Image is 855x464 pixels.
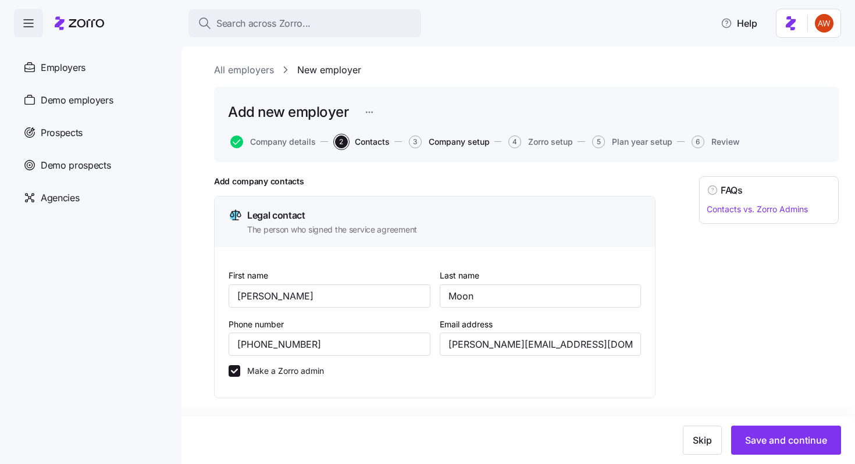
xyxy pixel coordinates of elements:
button: Skip [683,426,722,455]
label: First name [229,269,268,282]
a: Demo prospects [14,149,168,181]
a: Demo employers [14,84,168,116]
span: 2 [335,135,348,148]
button: Search across Zorro... [188,9,421,37]
h1: Add new employer [228,103,348,121]
label: Last name [440,269,479,282]
span: Plan year setup [612,138,672,146]
span: 6 [692,135,704,148]
input: (212) 456-7890 [229,333,430,356]
a: Contacts vs. Zorro Admins [707,204,808,214]
a: Employers [14,51,168,84]
h1: Add company contacts [214,176,655,187]
span: Legal contact [247,208,305,223]
label: Make a Zorro admin [240,365,324,377]
button: 4Zorro setup [508,135,573,148]
button: 5Plan year setup [592,135,672,148]
button: Save and continue [731,426,841,455]
span: Save and continue [745,433,827,447]
span: Demo prospects [41,158,111,173]
span: Company setup [429,138,490,146]
span: Contacts [355,138,390,146]
button: Help [711,12,767,35]
input: Type email address [440,333,642,356]
a: 5Plan year setup [590,135,672,148]
input: Type first name [229,284,430,308]
input: Type last name [440,284,642,308]
a: All employers [214,63,274,77]
a: Prospects [14,116,168,149]
span: Review [711,138,740,146]
span: Employers [41,60,85,75]
span: Skip [693,433,712,447]
span: 5 [592,135,605,148]
label: Phone number [229,318,284,331]
a: 2Contacts [333,135,390,148]
a: 6Review [689,135,740,148]
a: 3Company setup [407,135,490,148]
h4: FAQs [721,184,743,197]
a: 4Zorro setup [506,135,573,148]
span: 4 [508,135,521,148]
button: 2Contacts [335,135,390,148]
span: Help [721,16,757,30]
a: New employer [297,63,361,77]
span: 3 [409,135,422,148]
span: Zorro setup [528,138,573,146]
img: 3c671664b44671044fa8929adf5007c6 [815,14,833,33]
span: Prospects [41,126,83,140]
a: Company details [228,135,316,148]
a: Agencies [14,181,168,214]
button: 3Company setup [409,135,490,148]
span: Search across Zorro... [216,16,311,31]
span: Agencies [41,191,79,205]
button: 6Review [692,135,740,148]
label: Email address [440,318,493,331]
span: The person who signed the service agreement [247,224,417,235]
button: Company details [230,135,316,148]
span: Demo employers [41,93,113,108]
span: Company details [250,138,316,146]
